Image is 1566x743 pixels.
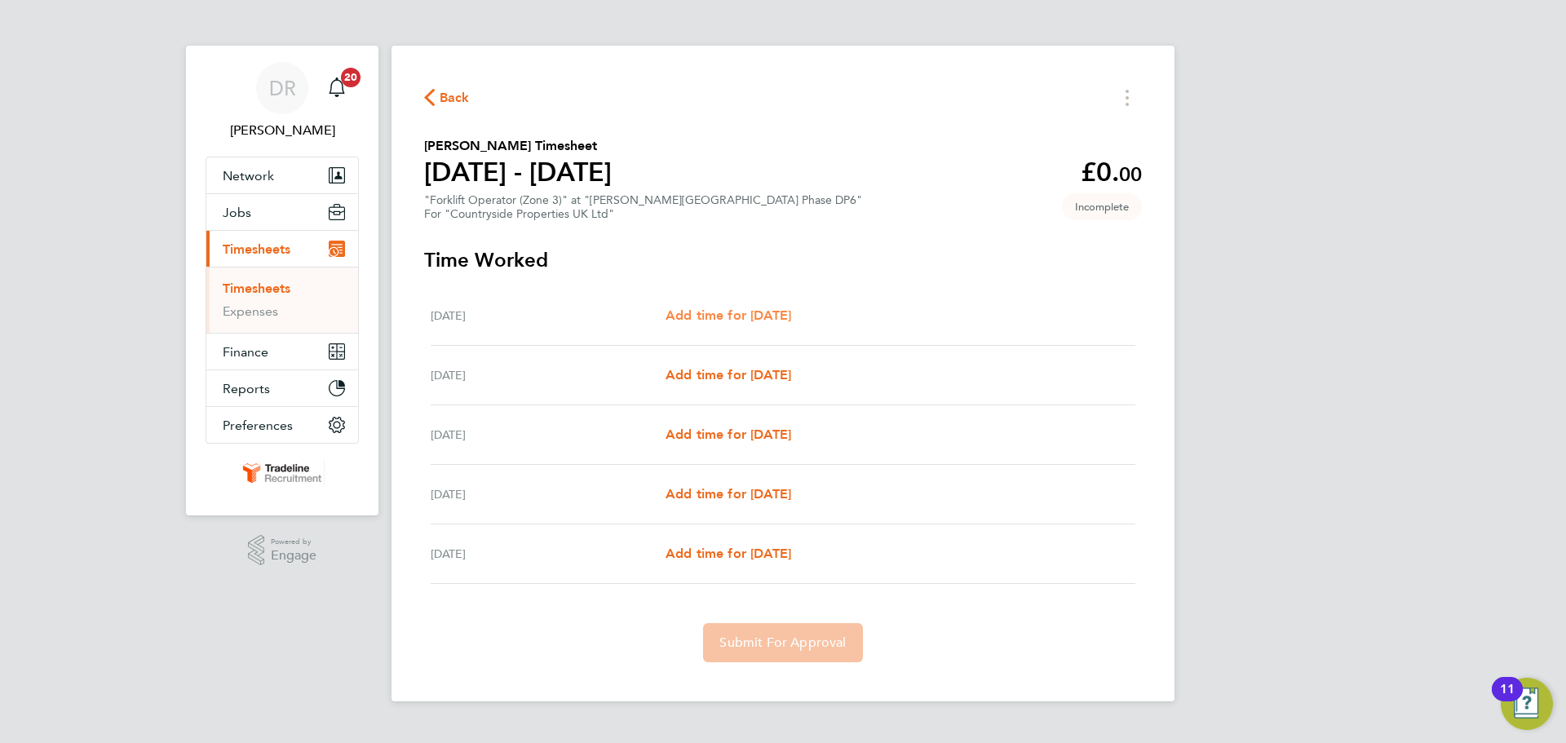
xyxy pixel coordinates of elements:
span: Reports [223,381,270,396]
span: Add time for [DATE] [666,486,791,502]
a: Timesheets [223,281,290,296]
div: For "Countryside Properties UK Ltd" [424,207,862,221]
button: Timesheets Menu [1113,85,1142,110]
div: [DATE] [431,365,666,385]
h2: [PERSON_NAME] Timesheet [424,136,612,156]
div: [DATE] [431,306,666,325]
span: Powered by [271,535,316,549]
div: Timesheets [206,267,358,333]
button: Jobs [206,194,358,230]
a: DR[PERSON_NAME] [206,62,359,140]
div: [DATE] [431,544,666,564]
span: 20 [341,68,361,87]
span: Add time for [DATE] [666,307,791,323]
a: Add time for [DATE] [666,365,791,385]
a: Add time for [DATE] [666,544,791,564]
span: DR [269,77,296,99]
h3: Time Worked [424,247,1142,273]
span: Add time for [DATE] [666,427,791,442]
a: Add time for [DATE] [666,425,791,444]
nav: Main navigation [186,46,378,515]
img: tradelinerecruitment-logo-retina.png [240,460,325,486]
span: Engage [271,549,316,563]
button: Timesheets [206,231,358,267]
a: 20 [321,62,353,114]
h1: [DATE] - [DATE] [424,156,612,188]
button: Preferences [206,407,358,443]
span: Preferences [223,418,293,433]
a: Add time for [DATE] [666,306,791,325]
div: [DATE] [431,484,666,504]
button: Finance [206,334,358,369]
div: 11 [1500,689,1515,710]
span: This timesheet is Incomplete. [1062,193,1142,220]
a: Go to home page [206,460,359,486]
div: "Forklift Operator (Zone 3)" at "[PERSON_NAME][GEOGRAPHIC_DATA] Phase DP6" [424,193,862,221]
button: Back [424,87,470,108]
span: Finance [223,344,268,360]
button: Network [206,157,358,193]
app-decimal: £0. [1081,157,1142,188]
span: Add time for [DATE] [666,367,791,383]
a: Powered byEngage [248,535,317,566]
span: Back [440,88,470,108]
span: Network [223,168,274,184]
button: Reports [206,370,358,406]
span: Demi Richens [206,121,359,140]
a: Add time for [DATE] [666,484,791,504]
span: 00 [1119,162,1142,186]
a: Expenses [223,303,278,319]
button: Open Resource Center, 11 new notifications [1501,678,1553,730]
span: Jobs [223,205,251,220]
div: [DATE] [431,425,666,444]
span: Add time for [DATE] [666,546,791,561]
span: Timesheets [223,241,290,257]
